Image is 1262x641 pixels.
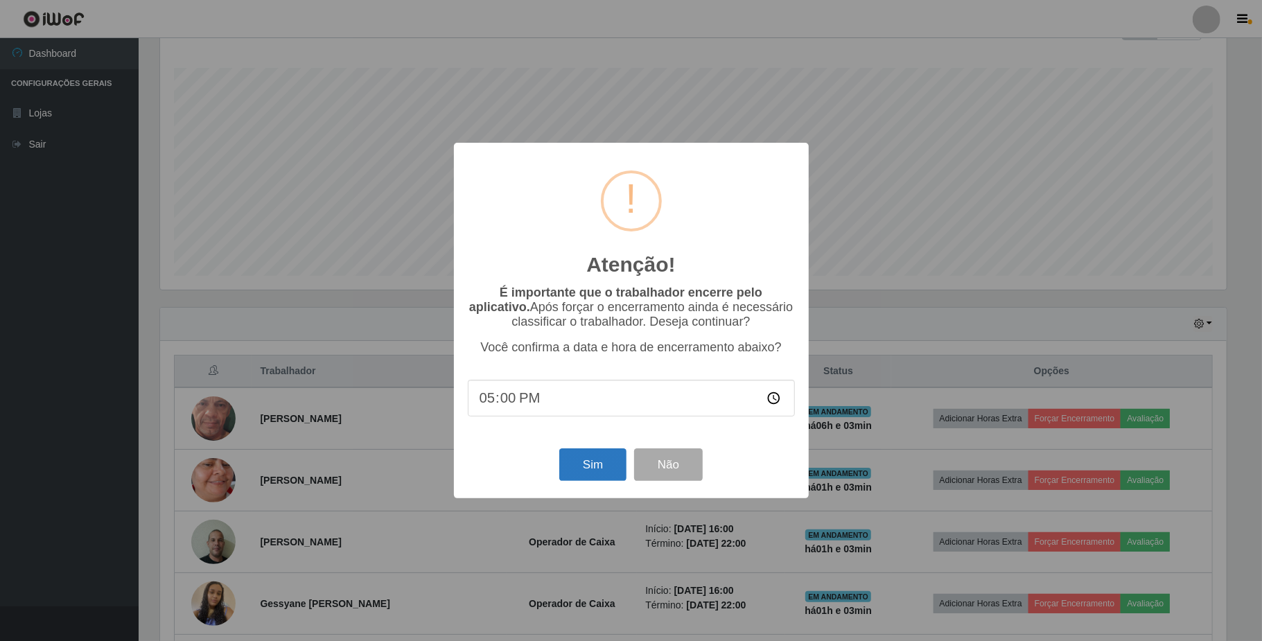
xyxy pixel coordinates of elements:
[469,286,762,314] b: É importante que o trabalhador encerre pelo aplicativo.
[468,286,795,329] p: Após forçar o encerramento ainda é necessário classificar o trabalhador. Deseja continuar?
[559,448,626,481] button: Sim
[634,448,703,481] button: Não
[468,340,795,355] p: Você confirma a data e hora de encerramento abaixo?
[586,252,675,277] h2: Atenção!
